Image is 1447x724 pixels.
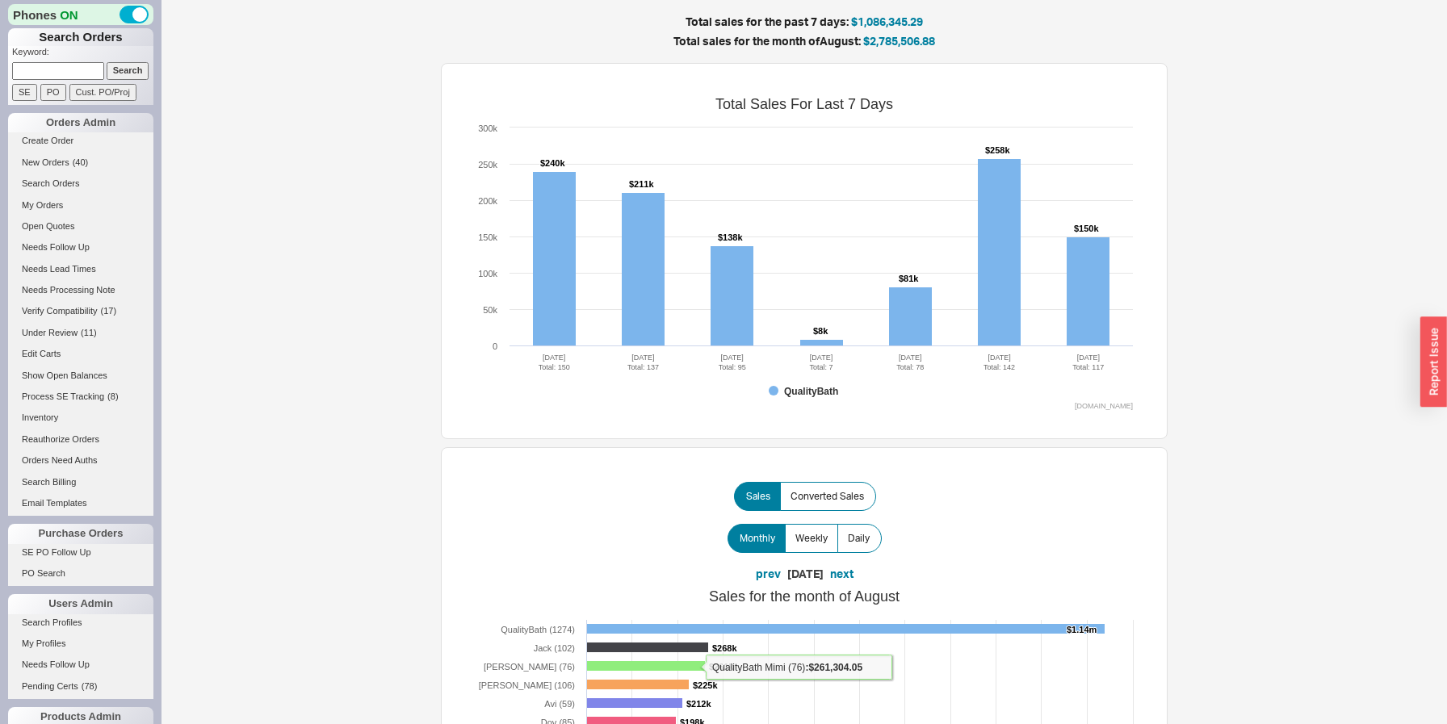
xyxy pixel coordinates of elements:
tspan: $240k [540,158,565,168]
a: Pending Certs(78) [8,678,153,695]
text: 200k [478,196,497,206]
input: Cust. PO/Proj [69,84,136,101]
tspan: [DATE] [543,354,565,362]
span: $2,785,506.88 [863,34,935,48]
tspan: $150k [1074,224,1099,233]
tspan: [DATE] [631,354,654,362]
tspan: $212k [686,699,711,709]
span: ON [60,6,78,23]
tspan: Total: 95 [719,363,746,371]
tspan: $211k [629,179,654,189]
a: Open Quotes [8,218,153,235]
tspan: [PERSON_NAME] (106) [479,680,575,690]
span: Sales [746,490,770,503]
span: Weekly [795,532,828,545]
tspan: [DATE] [1077,354,1100,362]
tspan: Total: 7 [809,363,833,371]
span: New Orders [22,157,69,167]
span: ( 78 ) [82,681,98,691]
tspan: Total: 150 [539,363,570,371]
tspan: Total: 78 [896,363,924,371]
tspan: $138k [718,232,743,242]
a: Under Review(11) [8,324,153,341]
a: My Profiles [8,635,153,652]
a: Orders Need Auths [8,452,153,469]
a: Search Profiles [8,614,153,631]
tspan: [DATE] [721,354,744,362]
span: Pending Certs [22,681,78,691]
text: 300k [478,123,497,133]
tspan: Avi (59) [544,699,575,709]
a: Needs Follow Up [8,656,153,673]
span: ( 8 ) [107,391,118,401]
a: Email Templates [8,495,153,512]
h1: Search Orders [8,28,153,46]
span: $1,086,345.29 [851,15,923,28]
tspan: $81k [899,274,919,283]
button: next [830,566,854,582]
tspan: Total: 117 [1072,363,1104,371]
button: prev [756,566,781,582]
tspan: QualityBath [784,386,838,397]
span: ( 40 ) [73,157,89,167]
span: Under Review [22,328,78,337]
tspan: [DATE] [899,354,921,362]
tspan: Sales for the month of August [709,588,900,605]
tspan: Total: 137 [627,363,659,371]
a: Needs Processing Note [8,282,153,299]
a: Needs Lead Times [8,261,153,278]
a: Search Billing [8,474,153,491]
a: PO Search [8,565,153,582]
a: Edit Carts [8,345,153,362]
a: Verify Compatibility(17) [8,303,153,320]
tspan: $1.14m [1067,625,1097,634]
tspan: [DATE] [810,354,833,362]
text: [DOMAIN_NAME] [1075,402,1133,410]
a: Show Open Balances [8,367,153,384]
span: ( 17 ) [101,306,117,316]
input: PO [40,84,66,101]
a: Inventory [8,409,153,426]
input: Search [107,62,149,79]
text: 250k [478,160,497,169]
text: 0 [493,341,497,351]
tspan: $261k [709,662,734,672]
a: SE PO Follow Up [8,544,153,561]
div: Phones [8,4,153,25]
div: [DATE] [787,566,824,582]
a: My Orders [8,197,153,214]
span: ( 11 ) [81,328,97,337]
tspan: $8k [813,326,828,336]
div: Purchase Orders [8,524,153,543]
span: Daily [848,532,870,545]
span: Process SE Tracking [22,391,104,401]
text: 100k [478,269,497,278]
text: 50k [483,305,497,315]
tspan: Jack (102) [534,643,575,653]
span: Needs Follow Up [22,659,90,669]
span: Verify Compatibility [22,306,98,316]
h5: Total sales for the past 7 days: [296,16,1313,27]
h5: Total sales for the month of August : [296,36,1313,47]
a: Search Orders [8,175,153,192]
tspan: $268k [712,643,737,653]
text: 150k [478,232,497,242]
a: New Orders(40) [8,154,153,171]
tspan: Total: 142 [984,363,1015,371]
a: Process SE Tracking(8) [8,388,153,405]
tspan: $225k [693,680,718,690]
span: Needs Follow Up [22,242,90,252]
div: Orders Admin [8,113,153,132]
a: Reauthorize Orders [8,431,153,448]
span: Converted Sales [791,490,864,503]
p: Keyword: [12,46,153,62]
tspan: [DATE] [988,354,1010,362]
span: Needs Processing Note [22,285,115,295]
a: Needs Follow Up [8,239,153,256]
input: SE [12,84,37,101]
div: Users Admin [8,594,153,613]
tspan: Total Sales For Last 7 Days [715,96,893,112]
tspan: [PERSON_NAME] (76) [484,662,575,672]
tspan: QualityBath (1274) [501,625,575,634]
a: Create Order [8,132,153,149]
